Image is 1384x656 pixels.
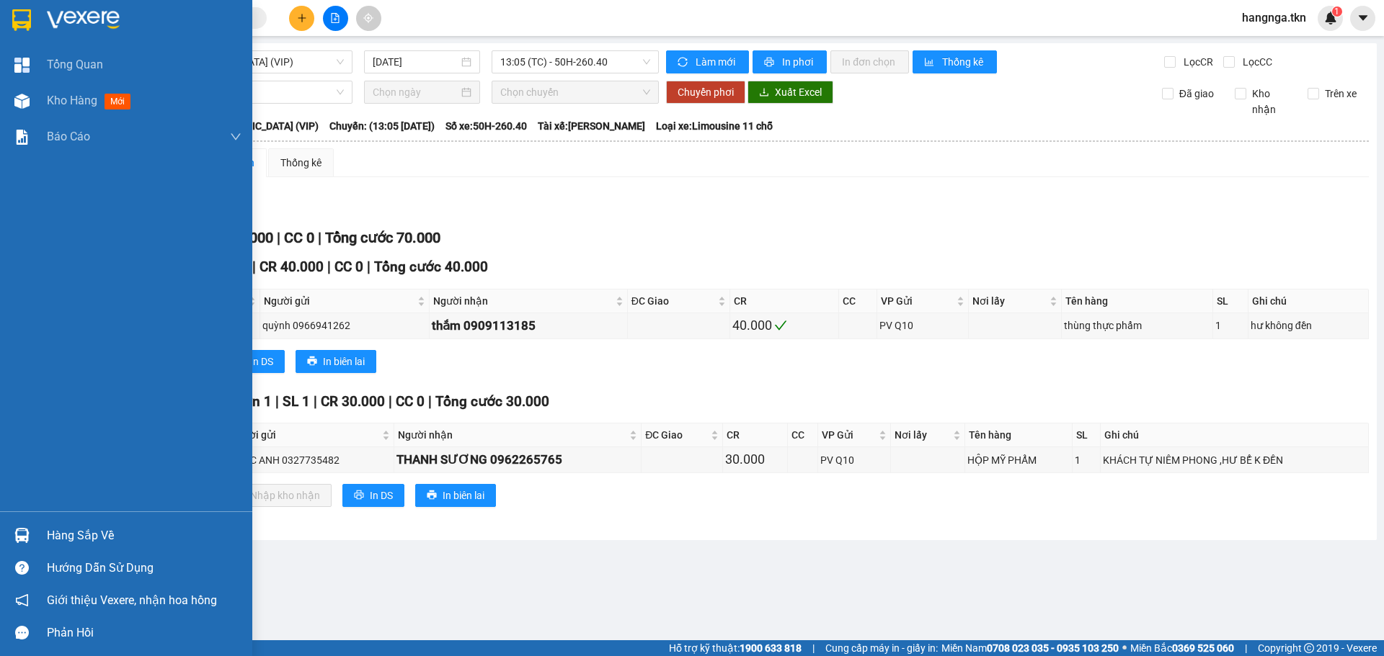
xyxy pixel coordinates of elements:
div: thắm 0909113185 [432,316,625,336]
span: Thống kê [942,54,985,70]
span: Người nhận [398,427,626,443]
span: | [367,259,371,275]
span: | [389,393,392,410]
img: logo-vxr [12,9,31,31]
span: Tài xế: [PERSON_NAME] [538,118,645,134]
span: Chọn chuyến [500,81,650,103]
span: | [812,640,815,656]
span: Tổng cước 40.000 [374,259,488,275]
div: quỳnh 0966941262 [262,318,427,333]
span: Người gửi [230,427,379,443]
div: HỘP MỸ PHẨM [967,452,1070,468]
th: Ghi chú [1248,289,1369,313]
div: Thống kê [280,155,321,171]
sup: 1 [1332,6,1342,17]
span: Chuyến: (13:05 [DATE]) [329,118,435,134]
button: In đơn chọn [830,50,909,73]
input: 11/08/2025 [373,54,458,70]
div: NGỌC ANH 0327735482 [229,452,391,468]
img: dashboard-icon [14,58,30,73]
strong: 0369 525 060 [1172,642,1234,654]
strong: 1900 633 818 [740,642,802,654]
span: CC 0 [396,393,425,410]
span: copyright [1304,643,1314,653]
span: bar-chart [924,57,936,68]
button: printerIn biên lai [296,350,376,373]
span: download [759,87,769,99]
span: Xuất Excel [775,84,822,100]
span: message [15,626,29,639]
th: Ghi chú [1101,423,1369,447]
span: Người gửi [264,293,414,309]
span: Kho nhận [1246,86,1297,117]
span: caret-down [1357,12,1370,24]
th: Tên hàng [965,423,1073,447]
th: Tên hàng [1062,289,1212,313]
button: printerIn biên lai [415,484,496,507]
span: Đã giao [1174,86,1220,102]
span: VP Gửi [822,427,876,443]
div: 1 [1215,318,1246,333]
th: CC [788,423,818,447]
span: | [277,229,280,246]
span: sync [678,57,690,68]
span: | [428,393,432,410]
span: | [252,259,256,275]
span: aim [363,13,373,23]
span: Nơi lấy [895,427,950,443]
button: printerIn phơi [753,50,827,73]
div: 40.000 [732,315,836,336]
button: plus [289,6,314,31]
span: ⚪️ [1122,645,1127,651]
span: file-add [330,13,340,23]
span: notification [15,593,29,607]
span: Hỗ trợ kỹ thuật: [669,640,802,656]
div: THANH SƯƠNG 0962265765 [396,450,639,469]
span: CC 0 [284,229,314,246]
div: KHÁCH TỰ NIÊM PHONG ,HƯ BỂ K ĐỀN [1103,452,1366,468]
button: downloadNhập kho nhận [223,484,332,507]
span: down [230,131,241,143]
div: PV Q10 [879,318,966,333]
span: Tổng Quan [47,55,103,73]
span: | [275,393,279,410]
span: ĐC Giao [631,293,715,309]
button: caret-down [1350,6,1375,31]
span: question-circle [15,561,29,575]
span: Làm mới [696,54,737,70]
button: printerIn DS [223,350,285,373]
span: 1 [1334,6,1339,17]
span: Đơn 1 [234,393,272,410]
span: SL 1 [283,393,310,410]
span: Nơi lấy [972,293,1047,309]
button: downloadXuất Excel [748,81,833,104]
span: hangnga.tkn [1230,9,1318,27]
span: Lọc CC [1237,54,1274,70]
span: Người nhận [433,293,613,309]
span: 13:05 (TC) - 50H-260.40 [500,51,650,73]
span: CC 0 [334,259,363,275]
div: 30.000 [725,449,785,469]
span: mới [105,94,130,109]
span: printer [764,57,776,68]
div: PV Q10 [820,452,888,468]
th: SL [1213,289,1248,313]
span: Báo cáo [47,127,90,145]
td: PV Q10 [818,447,891,472]
span: In DS [250,354,273,369]
th: SL [1073,423,1101,447]
strong: 0708 023 035 - 0935 103 250 [987,642,1119,654]
span: Giới thiệu Vexere, nhận hoa hồng [47,591,217,609]
button: file-add [323,6,348,31]
div: 1 [1075,452,1098,468]
span: VP Gửi [881,293,954,309]
span: Loại xe: Limousine 11 chỗ [656,118,773,134]
span: In biên lai [323,354,365,369]
span: printer [354,490,364,501]
span: Kho hàng [47,94,97,107]
th: CR [723,423,788,447]
button: printerIn DS [342,484,404,507]
span: Trên xe [1319,86,1362,102]
span: ĐC Giao [645,427,708,443]
span: Tổng cước 30.000 [435,393,549,410]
